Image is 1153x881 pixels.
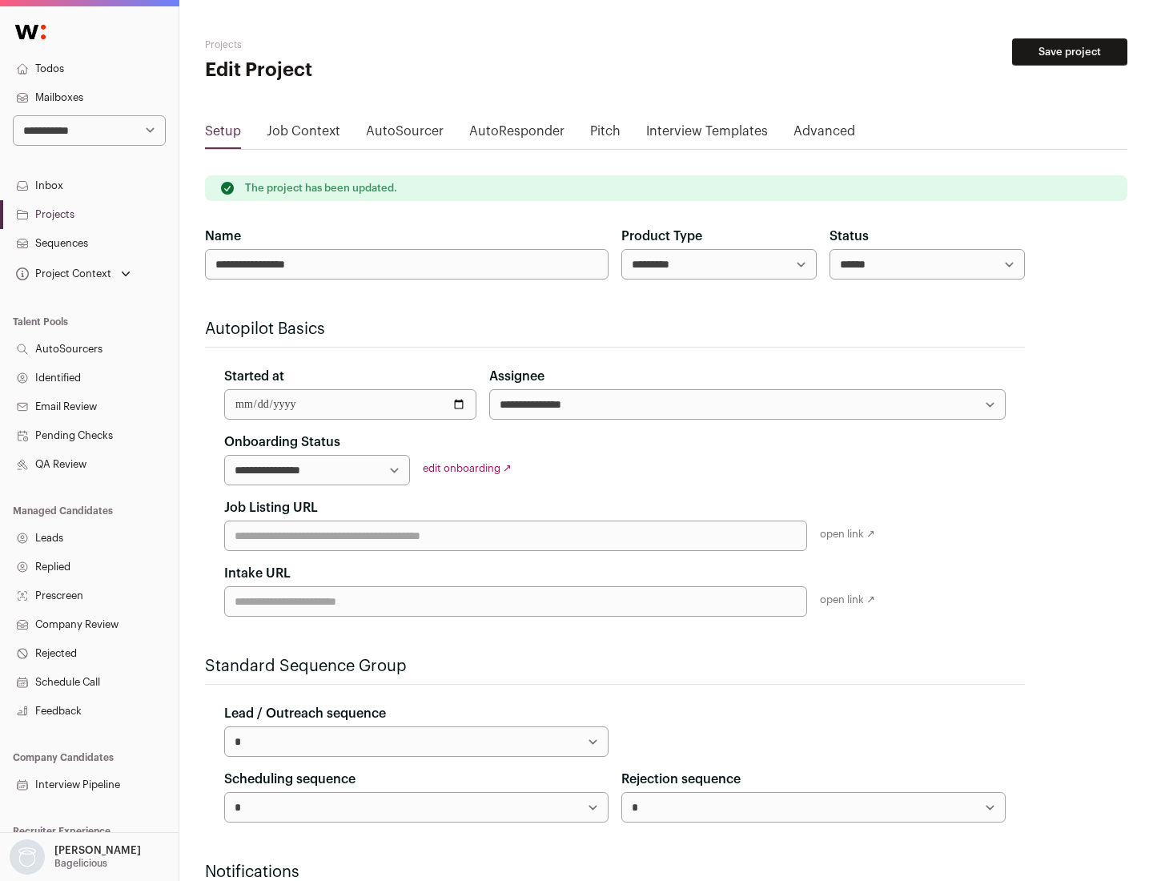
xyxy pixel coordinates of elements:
a: Advanced [793,122,855,147]
h2: Standard Sequence Group [205,655,1025,678]
a: AutoResponder [469,122,564,147]
img: nopic.png [10,839,45,875]
a: Job Context [267,122,340,147]
label: Lead / Outreach sequence [224,704,386,723]
h2: Autopilot Basics [205,318,1025,340]
div: Project Context [13,268,111,280]
a: Interview Templates [646,122,768,147]
label: Rejection sequence [621,770,741,789]
button: Open dropdown [13,263,134,285]
button: Open dropdown [6,839,144,875]
label: Started at [224,367,284,386]
label: Scheduling sequence [224,770,356,789]
label: Job Listing URL [224,498,318,517]
h1: Edit Project [205,58,512,83]
p: [PERSON_NAME] [54,844,141,857]
label: Status [830,227,869,246]
button: Save project [1012,38,1127,66]
a: Setup [205,122,241,147]
label: Intake URL [224,564,291,583]
a: edit onboarding ↗ [423,463,512,473]
h2: Projects [205,38,512,51]
label: Onboarding Status [224,432,340,452]
label: Assignee [489,367,544,386]
a: Pitch [590,122,621,147]
label: Name [205,227,241,246]
p: The project has been updated. [245,182,397,195]
img: Wellfound [6,16,54,48]
p: Bagelicious [54,857,107,870]
label: Product Type [621,227,702,246]
a: AutoSourcer [366,122,444,147]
